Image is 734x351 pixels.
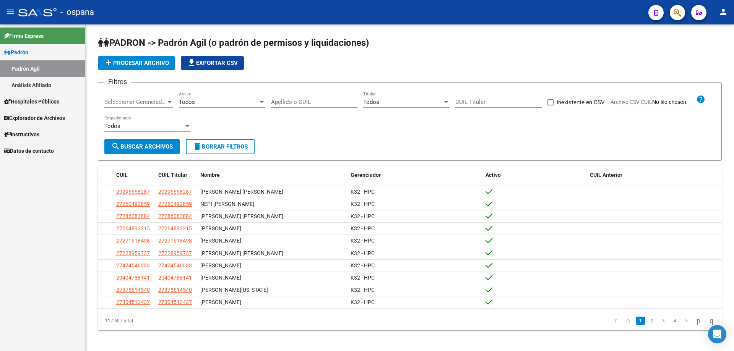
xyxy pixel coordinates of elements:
span: 27264892215 [158,225,192,231]
span: 20296658287 [116,189,150,195]
span: Nombre [200,172,220,178]
span: K32 - HPC [351,287,375,293]
span: 27228959737 [158,250,192,256]
li: page 4 [669,314,680,327]
datatable-header-cell: CUIL [113,167,155,183]
mat-icon: menu [6,7,15,16]
span: Explorador de Archivos [4,114,65,122]
span: 20404788141 [116,275,150,281]
span: Seleccionar Gerenciador [104,99,166,105]
a: go to next page [693,317,704,325]
span: K32 - HPC [351,275,375,281]
span: [PERSON_NAME] [200,275,241,281]
span: Firma Express [4,32,44,40]
span: Borrar Filtros [193,143,248,150]
h3: Filtros [104,76,131,87]
span: CUIL Titular [158,172,187,178]
span: Instructivos [4,130,39,139]
span: [PERSON_NAME] [PERSON_NAME] [200,213,283,219]
a: 3 [659,317,668,325]
datatable-header-cell: CUIL Anterior [587,167,722,183]
span: 27228959737 [116,250,150,256]
li: page 1 [635,314,646,327]
span: 27375614540 [116,287,150,293]
span: Procesar archivo [104,60,169,66]
span: [PERSON_NAME] [200,225,241,231]
span: 27264892215 [116,225,150,231]
span: Archivo CSV CUIL [611,99,652,105]
mat-icon: search [111,142,120,151]
a: 2 [647,317,656,325]
datatable-header-cell: Nombre [197,167,348,183]
a: go to previous page [623,317,633,325]
span: K32 - HPC [351,225,375,231]
datatable-header-cell: CUIL Titular [155,167,197,183]
button: Buscar Archivos [104,139,180,154]
span: CUIL [116,172,128,178]
span: [PERSON_NAME] [200,238,241,244]
datatable-header-cell: Activo [482,167,587,183]
span: Todos [104,123,120,129]
span: Exportar CSV [187,60,238,66]
span: Todos [363,99,379,105]
span: 20296658287 [158,189,192,195]
span: PADRON -> Padrón Agil (o padrón de permisos y liquidaciones) [98,37,369,48]
a: go to last page [706,317,717,325]
span: 27304512437 [158,299,192,305]
button: Borrar Filtros [186,139,255,154]
span: 27271618498 [116,238,150,244]
datatable-header-cell: Gerenciador [348,167,482,183]
button: Exportar CSV [181,56,244,70]
a: 1 [636,317,645,325]
span: Gerenciador [351,172,381,178]
span: Todos [179,99,195,105]
mat-icon: delete [193,142,202,151]
span: K32 - HPC [351,189,375,195]
span: [PERSON_NAME][US_STATE] [200,287,268,293]
span: [PERSON_NAME] [PERSON_NAME] [200,189,283,195]
mat-icon: add [104,58,113,67]
span: [PERSON_NAME] [PERSON_NAME] [200,250,283,256]
a: go to first page [611,317,620,325]
span: K32 - HPC [351,262,375,269]
span: 20404788141 [158,275,192,281]
li: page 3 [658,314,669,327]
button: Procesar archivo [98,56,175,70]
li: page 2 [646,314,658,327]
span: 27375614540 [158,287,192,293]
span: 27271618498 [158,238,192,244]
span: CUIL Anterior [590,172,622,178]
div: 117.607 total [98,311,221,330]
mat-icon: person [719,7,728,16]
span: K32 - HPC [351,201,375,207]
span: Datos de contacto [4,147,54,155]
span: K32 - HPC [351,213,375,219]
span: Buscar Archivos [111,143,173,150]
span: 27424546033 [116,262,150,269]
li: page 5 [680,314,692,327]
span: K32 - HPC [351,250,375,256]
span: 27260492859 [116,201,150,207]
div: Open Intercom Messenger [708,325,726,343]
span: 27260492859 [158,201,192,207]
span: Padrón [4,48,28,57]
span: Hospitales Públicos [4,97,59,106]
input: Archivo CSV CUIL [652,99,696,106]
mat-icon: file_download [187,58,196,67]
span: 27286083884 [116,213,150,219]
span: 27424546033 [158,262,192,269]
span: 27304512437 [116,299,150,305]
span: [PERSON_NAME] [200,299,241,305]
span: Activo [486,172,501,178]
span: K32 - HPC [351,238,375,244]
span: [PERSON_NAME] [200,262,241,269]
span: Inexistente en CSV [557,98,605,107]
a: 5 [682,317,691,325]
span: K32 - HPC [351,299,375,305]
span: NEPI [PERSON_NAME] [200,201,254,207]
span: 27286083884 [158,213,192,219]
mat-icon: help [696,95,705,104]
span: - ospana [60,4,94,21]
a: 4 [670,317,679,325]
